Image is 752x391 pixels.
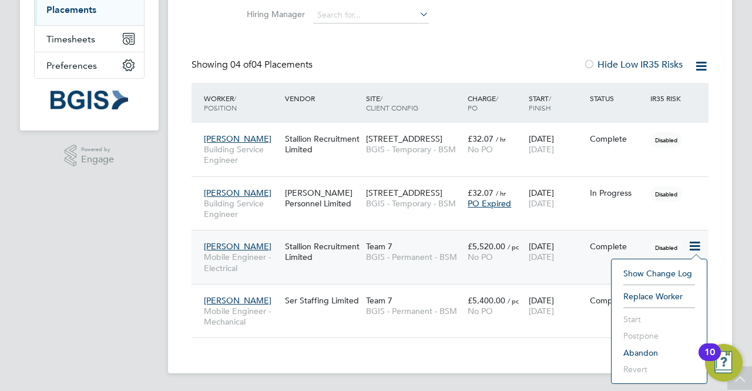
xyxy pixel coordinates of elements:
[366,93,418,112] span: / Client Config
[617,265,701,282] li: Show change log
[468,295,505,306] span: £5,400.00
[204,198,279,219] span: Building Service Engineer
[468,252,493,262] span: No PO
[34,91,145,109] a: Go to home page
[583,59,683,71] label: Hide Low IR35 Risks
[617,361,701,377] li: Revert
[230,59,251,71] span: 04 of
[282,235,363,268] div: Stallion Recruitment Limited
[650,186,682,202] span: Disabled
[468,198,511,209] span: PO Expired
[590,241,645,252] div: Complete
[204,144,279,165] span: Building Service Engineer
[468,241,505,252] span: £5,520.00
[46,4,96,15] a: Placements
[526,289,587,322] div: [DATE]
[496,135,506,143] span: / hr
[366,252,462,262] span: BGIS - Permanent - BSM
[366,295,392,306] span: Team 7
[529,198,554,209] span: [DATE]
[201,88,282,118] div: Worker
[526,128,587,161] div: [DATE]
[617,345,701,361] li: Abandon
[468,133,493,144] span: £32.07
[705,344,743,382] button: Open Resource Center, 10 new notifications
[363,88,465,118] div: Site
[366,133,442,144] span: [STREET_ADDRESS]
[204,252,279,273] span: Mobile Engineer - Electrical
[704,352,715,367] div: 10
[508,296,519,305] span: / pc
[204,306,279,327] span: Mobile Engineer - Mechanical
[526,182,587,215] div: [DATE]
[204,93,237,112] span: / Position
[282,128,363,161] div: Stallion Recruitment Limited
[468,144,493,155] span: No PO
[617,288,701,305] li: Replace Worker
[81,145,114,155] span: Powered by
[590,133,645,144] div: Complete
[46,34,95,45] span: Timesheets
[46,60,97,71] span: Preferences
[465,88,526,118] div: Charge
[201,289,709,299] a: [PERSON_NAME]Mobile Engineer - MechanicalSer Staffing LimitedTeam 7BGIS - Permanent - BSM£5,400.0...
[204,133,271,144] span: [PERSON_NAME]
[529,93,551,112] span: / Finish
[508,242,519,251] span: / pc
[468,93,498,112] span: / PO
[230,59,313,71] span: 04 Placements
[366,306,462,316] span: BGIS - Permanent - BSM
[204,188,271,198] span: [PERSON_NAME]
[590,295,645,306] div: Complete
[587,88,648,109] div: Status
[647,88,688,109] div: IR35 Risk
[65,145,115,167] a: Powered byEngage
[237,9,305,19] label: Hiring Manager
[282,88,363,109] div: Vendor
[590,188,645,198] div: In Progress
[617,327,701,344] li: Postpone
[51,91,128,109] img: bgis-logo-retina.png
[201,181,709,191] a: [PERSON_NAME]Building Service Engineer[PERSON_NAME] Personnel Limited[STREET_ADDRESS]BGIS - Tempo...
[192,59,315,71] div: Showing
[650,240,682,255] span: Disabled
[529,144,554,155] span: [DATE]
[366,241,392,252] span: Team 7
[282,289,363,312] div: Ser Staffing Limited
[282,182,363,215] div: [PERSON_NAME] Personnel Limited
[468,188,493,198] span: £32.07
[35,52,144,78] button: Preferences
[35,26,144,52] button: Timesheets
[204,295,271,306] span: [PERSON_NAME]
[496,189,506,198] span: / hr
[81,155,114,165] span: Engage
[650,132,682,148] span: Disabled
[529,252,554,262] span: [DATE]
[366,188,442,198] span: [STREET_ADDRESS]
[526,88,587,118] div: Start
[468,306,493,316] span: No PO
[617,311,701,327] li: Start
[204,241,271,252] span: [PERSON_NAME]
[529,306,554,316] span: [DATE]
[366,144,462,155] span: BGIS - Temporary - BSM
[201,127,709,137] a: [PERSON_NAME]Building Service EngineerStallion Recruitment Limited[STREET_ADDRESS]BGIS - Temporar...
[526,235,587,268] div: [DATE]
[313,7,429,24] input: Search for...
[201,235,709,245] a: [PERSON_NAME]Mobile Engineer - ElectricalStallion Recruitment LimitedTeam 7BGIS - Permanent - BSM...
[366,198,462,209] span: BGIS - Temporary - BSM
